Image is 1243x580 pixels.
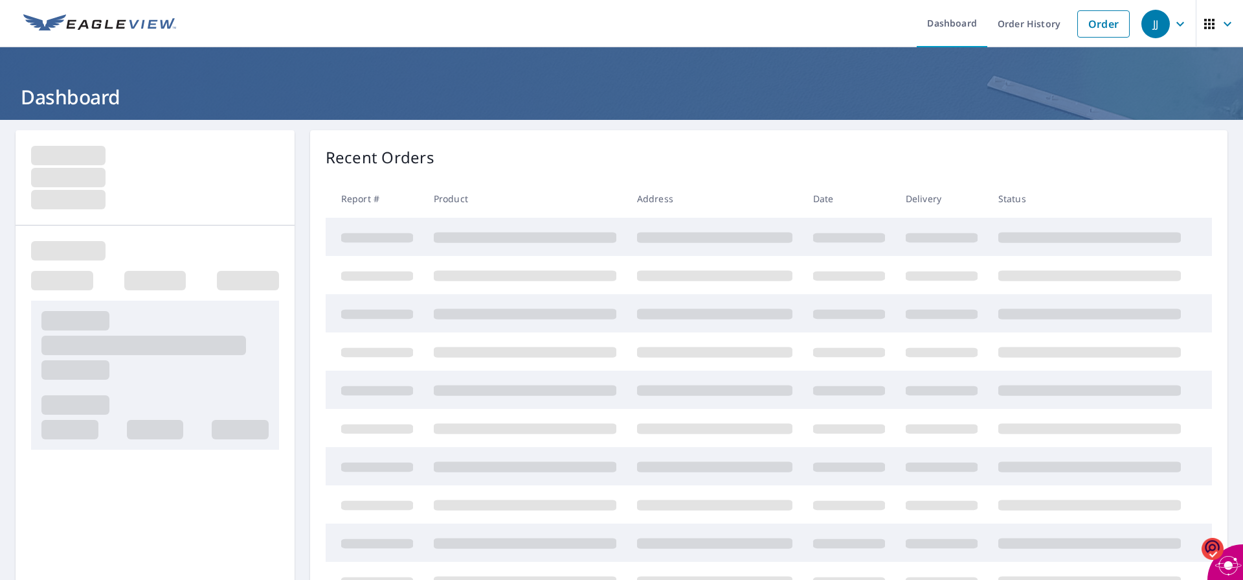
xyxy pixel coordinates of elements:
[803,180,895,218] th: Date
[1077,10,1130,38] a: Order
[423,180,627,218] th: Product
[1141,10,1170,38] div: JJ
[1202,537,1224,561] img: o1IwAAAABJRU5ErkJggg==
[16,84,1227,110] h1: Dashboard
[988,180,1191,218] th: Status
[895,180,988,218] th: Delivery
[326,180,423,218] th: Report #
[23,14,176,34] img: EV Logo
[326,146,434,169] p: Recent Orders
[627,180,803,218] th: Address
